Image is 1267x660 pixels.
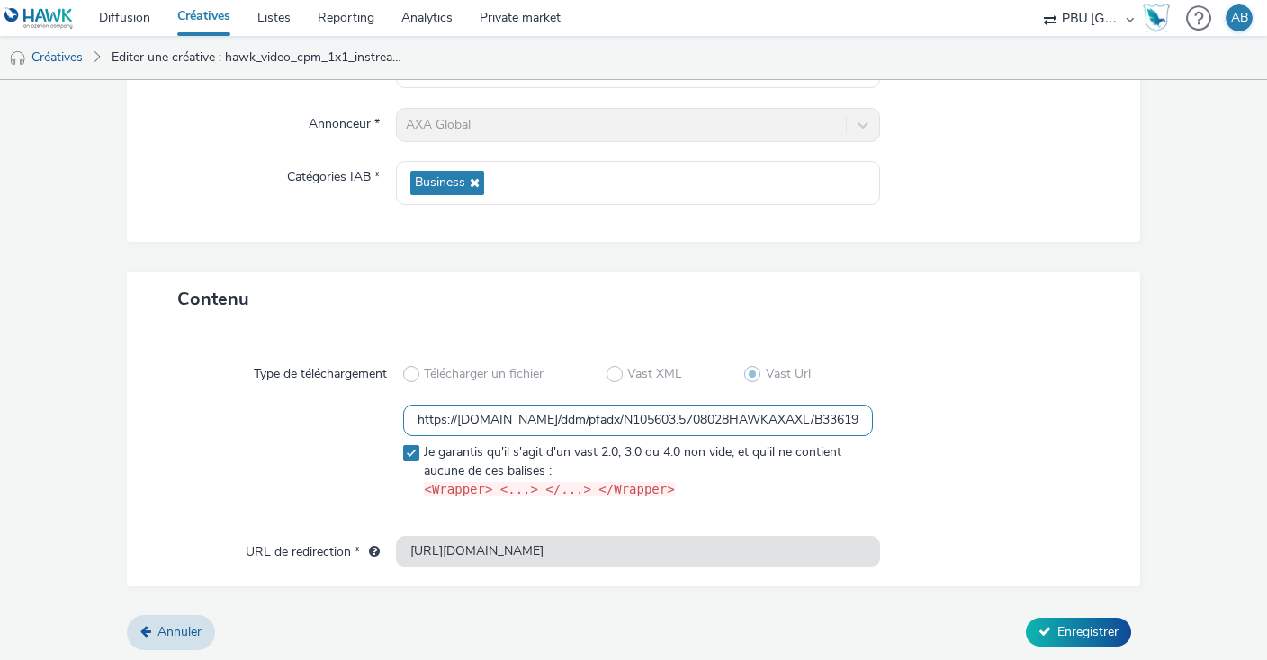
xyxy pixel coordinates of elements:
[4,7,74,30] img: undefined Logo
[396,536,880,567] input: url...
[1026,618,1131,647] button: Enregistrer
[9,49,27,67] img: audio
[403,405,873,436] input: URL du vast
[415,175,465,191] span: Business
[247,358,394,383] label: Type de téléchargement
[627,365,682,383] span: Vast XML
[127,615,215,649] a: Annuler
[1143,4,1177,32] a: Hawk Academy
[301,108,387,133] label: Annonceur *
[424,482,674,496] code: <Wrapper> <...> </...> </Wrapper>
[1143,4,1170,32] img: Hawk Academy
[1057,623,1119,640] span: Enregistrer
[766,365,811,383] span: Vast Url
[157,623,202,640] span: Annuler
[280,161,387,186] label: Catégories IAB *
[424,365,544,383] span: Télécharger un fichier
[238,536,387,561] label: URL de redirection *
[103,36,419,79] a: Editer une créative : hawk_video_cpm_1x1_instream_pmp_b2b_multi_2506_00m30s_mix_event_fr_awarenes...
[177,287,249,311] span: Contenu
[360,543,380,561] div: L'URL de redirection sera utilisée comme URL de validation avec certains SSP et ce sera l'URL de ...
[424,443,864,499] span: Je garantis qu'il s'agit d'un vast 2.0, 3.0 ou 4.0 non vide, et qu'il ne contient aucune de ces b...
[1231,4,1248,31] div: AB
